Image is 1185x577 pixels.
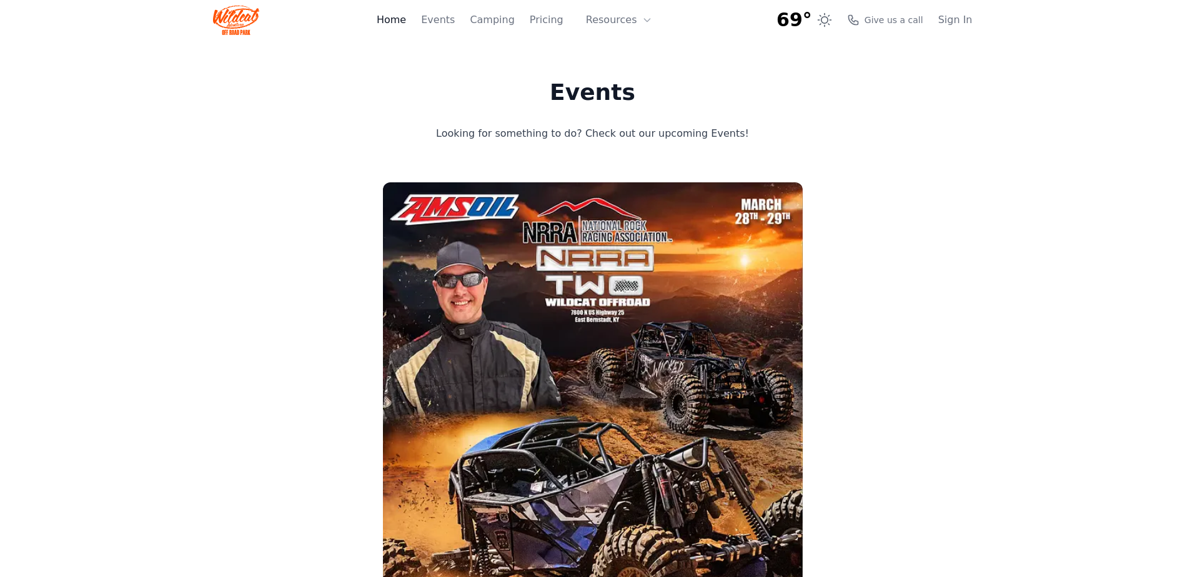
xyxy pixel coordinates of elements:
[530,12,563,27] a: Pricing
[386,80,800,105] h1: Events
[938,12,973,27] a: Sign In
[386,125,800,142] p: Looking for something to do? Check out our upcoming Events!
[847,14,923,26] a: Give us a call
[865,14,923,26] span: Give us a call
[470,12,514,27] a: Camping
[578,7,660,32] button: Resources
[421,12,455,27] a: Events
[776,9,812,31] span: 69°
[213,5,260,35] img: Wildcat Logo
[377,12,406,27] a: Home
